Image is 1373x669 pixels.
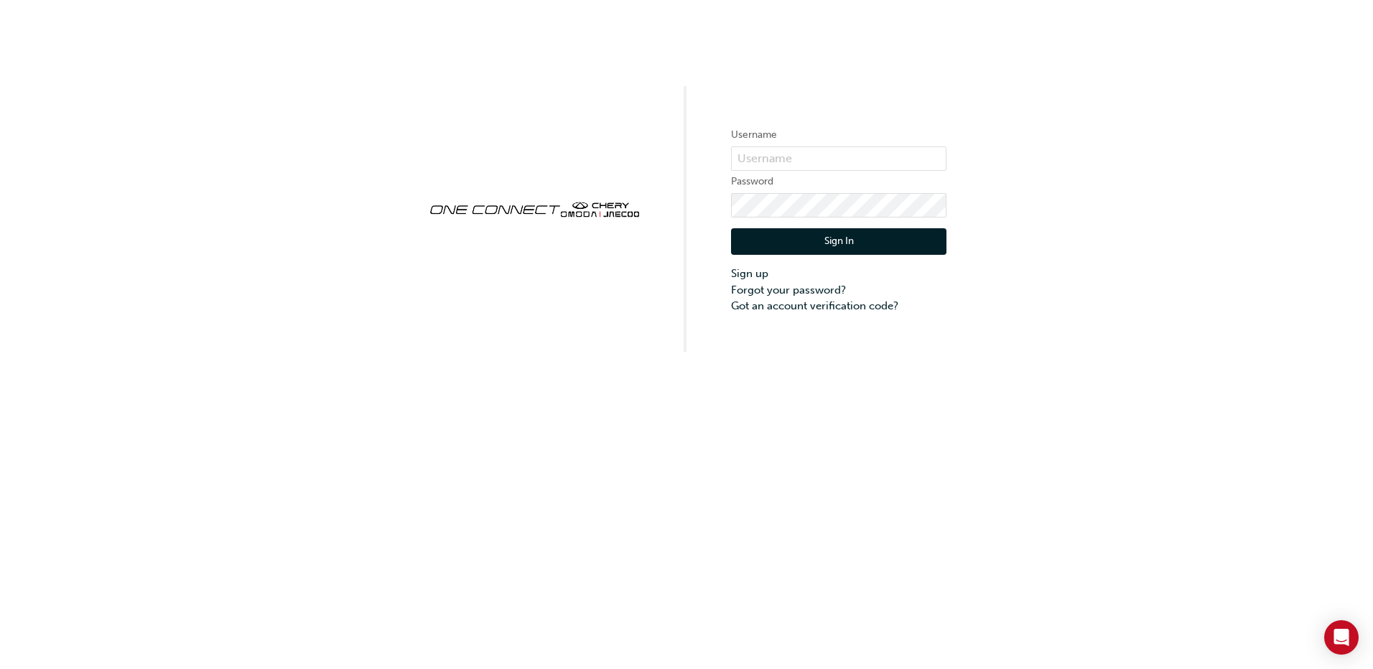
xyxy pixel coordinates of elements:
label: Username [731,126,946,144]
input: Username [731,146,946,171]
img: oneconnect [427,190,642,227]
button: Sign In [731,228,946,256]
a: Forgot your password? [731,282,946,299]
a: Sign up [731,266,946,282]
div: Open Intercom Messenger [1324,620,1359,655]
label: Password [731,173,946,190]
a: Got an account verification code? [731,298,946,314]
